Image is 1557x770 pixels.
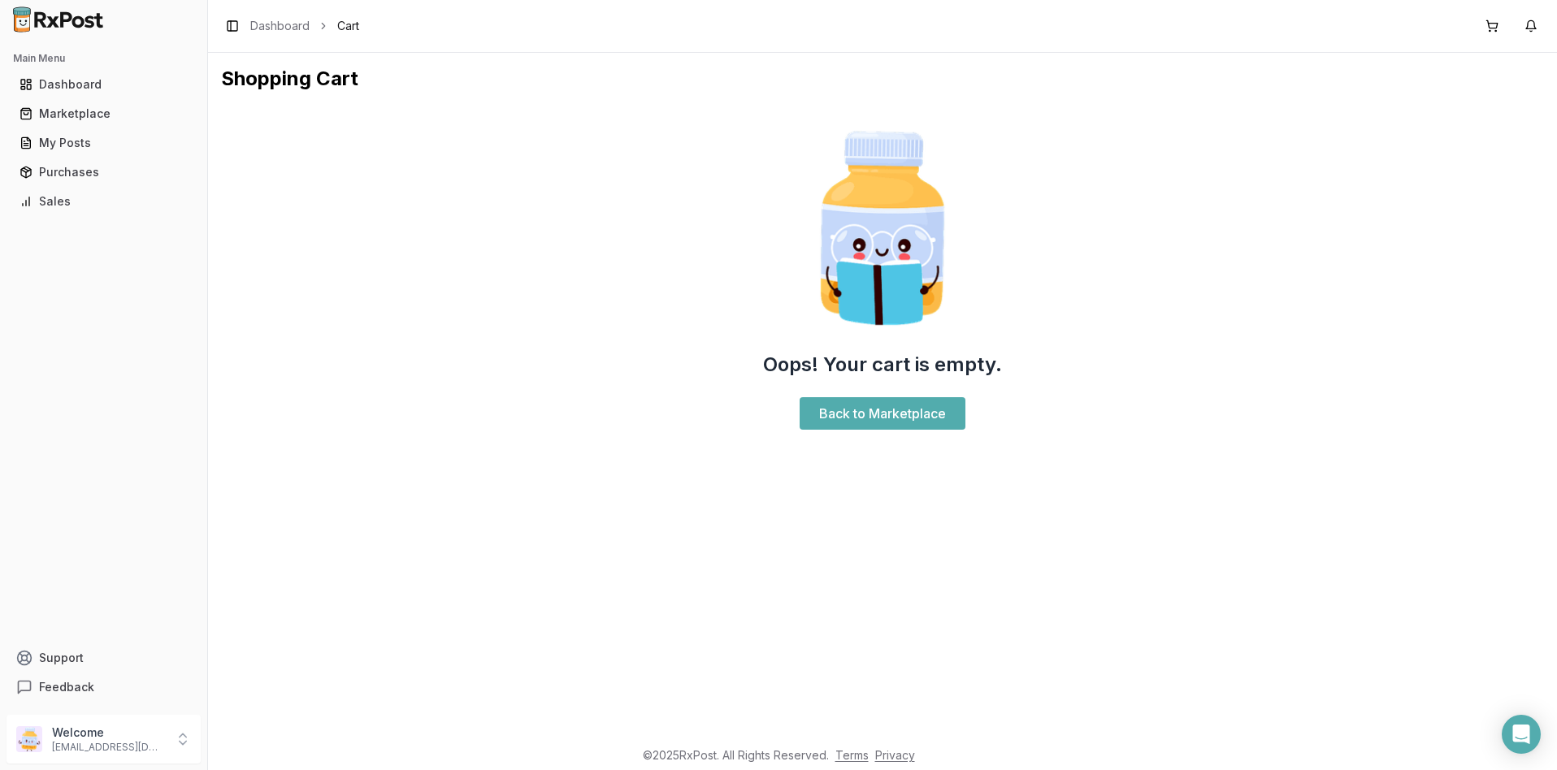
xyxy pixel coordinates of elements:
a: Marketplace [13,99,194,128]
button: Feedback [7,673,201,702]
img: RxPost Logo [7,6,111,32]
a: Dashboard [250,18,310,34]
a: Sales [13,187,194,216]
div: Open Intercom Messenger [1502,715,1541,754]
button: Support [7,643,201,673]
a: Purchases [13,158,194,187]
div: My Posts [20,135,188,151]
div: Dashboard [20,76,188,93]
a: Privacy [875,748,915,762]
div: Purchases [20,164,188,180]
div: Marketplace [20,106,188,122]
h1: Shopping Cart [221,66,1544,92]
button: Dashboard [7,71,201,97]
span: Cart [337,18,359,34]
button: My Posts [7,130,201,156]
a: Dashboard [13,70,194,99]
div: Sales [20,193,188,210]
p: Welcome [52,725,165,741]
nav: breadcrumb [250,18,359,34]
a: Back to Marketplace [800,397,965,430]
button: Purchases [7,159,201,185]
img: User avatar [16,726,42,752]
button: Marketplace [7,101,201,127]
a: My Posts [13,128,194,158]
span: Feedback [39,679,94,695]
button: Sales [7,188,201,214]
img: Smart Pill Bottle [778,124,987,332]
h2: Oops! Your cart is empty. [763,352,1002,378]
p: [EMAIL_ADDRESS][DOMAIN_NAME] [52,741,165,754]
h2: Main Menu [13,52,194,65]
a: Terms [835,748,869,762]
